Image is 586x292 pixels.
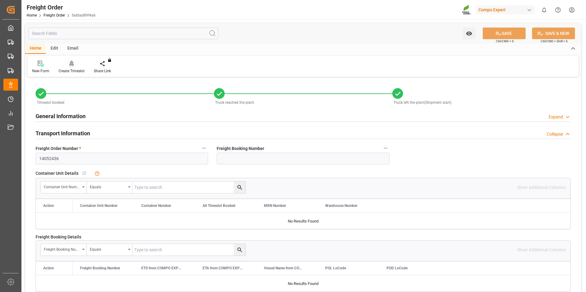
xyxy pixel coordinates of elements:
a: Freight Order [44,13,65,17]
button: open menu [87,182,133,193]
span: Ctrl/CMD + S [496,39,514,43]
span: MRN Number [264,204,286,208]
button: open menu [41,182,87,193]
span: ETA from COMPO EXPERT [203,266,244,270]
span: Ctrl/CMD + Shift + S [541,39,568,43]
div: Expand [549,114,563,120]
button: open menu [87,244,133,256]
button: show 0 new notifications [537,3,551,17]
span: POD LoCode [386,266,408,270]
button: search button [234,244,245,256]
span: Freight Booking Number [80,266,120,270]
input: Type to search [133,244,245,256]
span: All Timeslot Booked [203,204,235,208]
button: SAVE & NEW [532,28,575,39]
button: SAVE [483,28,526,39]
div: Home [25,43,46,54]
input: Search Fields [28,28,218,39]
span: Truck reached the plant [215,100,254,105]
button: open menu [41,244,87,256]
span: POL LoCode [325,266,346,270]
h2: General Information [36,112,86,120]
button: Compo Expert [476,4,537,16]
div: New Form [32,68,49,74]
input: Type to search [133,182,245,193]
span: Truck left the plant(Shipment start) [394,100,451,105]
div: Freight Booking Number [44,245,80,252]
span: ETS from COMPO EXPERT [141,266,182,270]
span: Freight Order Number [36,145,81,152]
div: Create Timeslot [59,68,85,74]
span: Warehouse Number [325,204,357,208]
div: Container Unit Number [44,183,80,190]
img: Screenshot%202023-09-29%20at%2010.02.21.png_1712312052.png [462,5,472,15]
button: open menu [463,28,475,39]
div: Freight Order [27,3,96,12]
span: Container Unit Number [80,204,117,208]
button: search button [234,182,245,193]
div: Collapse [547,131,563,137]
span: Container Unit Details [36,170,78,177]
button: Freight Booking Number [382,144,390,152]
h2: Transport Information [36,129,90,137]
span: Freight Booking Number [217,145,264,152]
div: Action [43,266,54,270]
span: Timeslot booked [37,100,64,105]
div: Equals [90,183,126,190]
div: Edit [46,43,63,54]
div: Action [43,204,54,208]
span: Freight Booking Details [36,234,81,240]
div: Compo Expert [476,6,535,14]
div: Equals [90,245,126,252]
button: Help Center [551,3,565,17]
button: Freight Order Number * [200,144,208,152]
div: Email [63,43,83,54]
span: Vessel Name from COMPO EXPERT [264,266,305,270]
span: Container Number [141,204,171,208]
a: Home [27,13,37,17]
